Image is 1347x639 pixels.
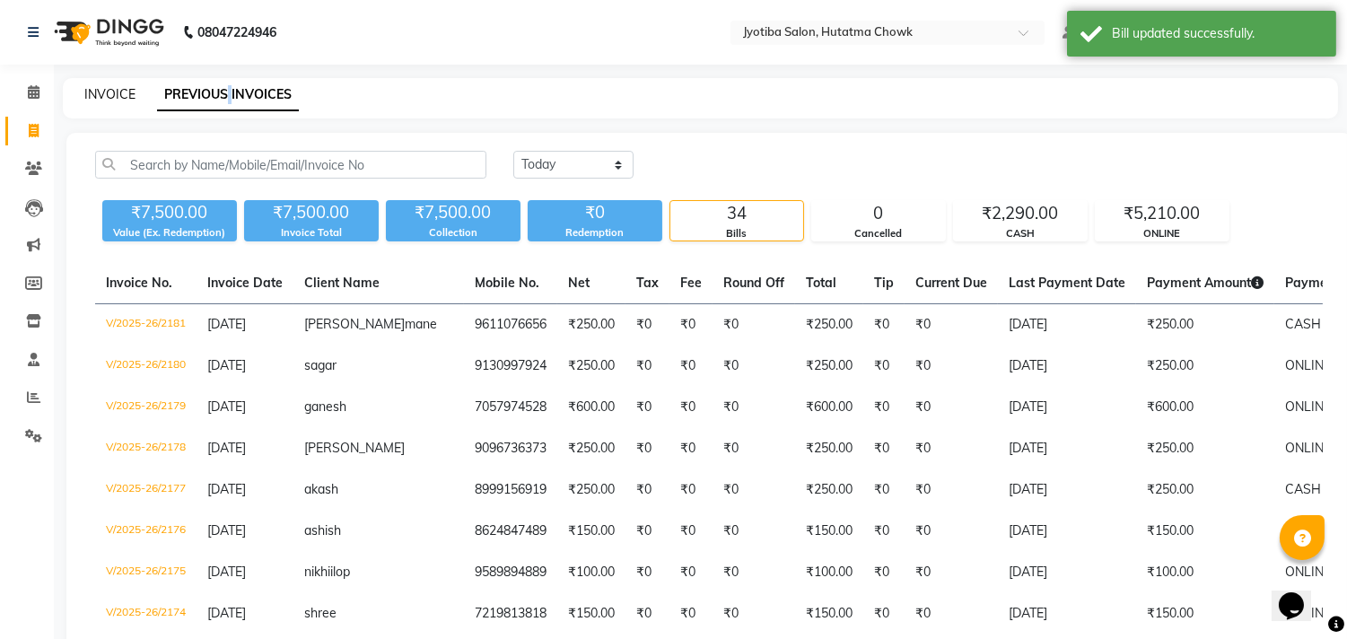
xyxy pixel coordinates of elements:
[557,469,625,511] td: ₹250.00
[102,200,237,225] div: ₹7,500.00
[905,593,998,635] td: ₹0
[905,304,998,346] td: ₹0
[998,552,1136,593] td: [DATE]
[806,275,836,291] span: Total
[304,522,341,538] span: ashish
[905,346,998,387] td: ₹0
[863,552,905,593] td: ₹0
[713,511,795,552] td: ₹0
[680,275,702,291] span: Fee
[304,275,380,291] span: Client Name
[625,552,669,593] td: ₹0
[625,346,669,387] td: ₹0
[1136,387,1274,428] td: ₹600.00
[670,226,803,241] div: Bills
[713,593,795,635] td: ₹0
[207,440,246,456] span: [DATE]
[1096,226,1229,241] div: ONLINE
[46,7,169,57] img: logo
[464,428,557,469] td: 9096736373
[625,387,669,428] td: ₹0
[557,304,625,346] td: ₹250.00
[954,201,1087,226] div: ₹2,290.00
[557,346,625,387] td: ₹250.00
[669,387,713,428] td: ₹0
[905,387,998,428] td: ₹0
[464,304,557,346] td: 9611076656
[95,387,197,428] td: V/2025-26/2179
[106,275,172,291] span: Invoice No.
[863,511,905,552] td: ₹0
[863,593,905,635] td: ₹0
[464,387,557,428] td: 7057974528
[863,428,905,469] td: ₹0
[713,552,795,593] td: ₹0
[625,469,669,511] td: ₹0
[1136,511,1274,552] td: ₹150.00
[464,511,557,552] td: 8624847489
[464,469,557,511] td: 8999156919
[95,593,197,635] td: V/2025-26/2174
[95,346,197,387] td: V/2025-26/2180
[304,398,346,415] span: ganesh
[998,428,1136,469] td: [DATE]
[1285,481,1321,497] span: CASH
[905,552,998,593] td: ₹0
[1136,469,1274,511] td: ₹250.00
[905,469,998,511] td: ₹0
[304,481,338,497] span: akash
[557,511,625,552] td: ₹150.00
[812,226,945,241] div: Cancelled
[795,511,863,552] td: ₹150.00
[998,387,1136,428] td: [DATE]
[1009,275,1125,291] span: Last Payment Date
[625,511,669,552] td: ₹0
[1136,428,1274,469] td: ₹250.00
[625,428,669,469] td: ₹0
[95,511,197,552] td: V/2025-26/2176
[874,275,894,291] span: Tip
[207,522,246,538] span: [DATE]
[713,346,795,387] td: ₹0
[1136,593,1274,635] td: ₹150.00
[669,304,713,346] td: ₹0
[207,605,246,621] span: [DATE]
[464,593,557,635] td: 7219813818
[863,469,905,511] td: ₹0
[713,304,795,346] td: ₹0
[557,428,625,469] td: ₹250.00
[95,304,197,346] td: V/2025-26/2181
[304,440,405,456] span: [PERSON_NAME]
[998,469,1136,511] td: [DATE]
[625,593,669,635] td: ₹0
[998,304,1136,346] td: [DATE]
[998,593,1136,635] td: [DATE]
[669,552,713,593] td: ₹0
[336,564,350,580] span: op
[863,387,905,428] td: ₹0
[1147,275,1264,291] span: Payment Amount
[207,275,283,291] span: Invoice Date
[795,552,863,593] td: ₹100.00
[95,469,197,511] td: V/2025-26/2177
[1112,24,1323,43] div: Bill updated successfully.
[863,304,905,346] td: ₹0
[636,275,659,291] span: Tax
[207,316,246,332] span: [DATE]
[954,226,1087,241] div: CASH
[102,225,237,241] div: Value (Ex. Redemption)
[1285,316,1321,332] span: CASH
[713,387,795,428] td: ₹0
[998,511,1136,552] td: [DATE]
[464,552,557,593] td: 9589894889
[1136,304,1274,346] td: ₹250.00
[1272,567,1329,621] iframe: chat widget
[244,225,379,241] div: Invoice Total
[713,469,795,511] td: ₹0
[244,200,379,225] div: ₹7,500.00
[528,200,662,225] div: ₹0
[84,86,136,102] a: INVOICE
[207,564,246,580] span: [DATE]
[795,469,863,511] td: ₹250.00
[304,357,337,373] span: sagar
